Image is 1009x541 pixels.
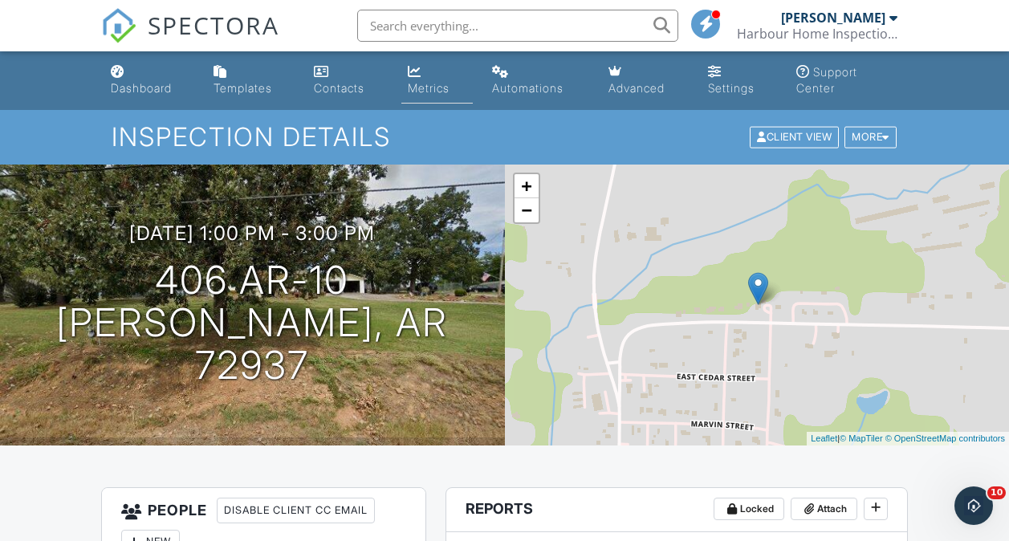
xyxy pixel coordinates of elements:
a: Dashboard [104,58,194,104]
div: Metrics [408,81,450,95]
a: Zoom out [515,198,539,222]
img: The Best Home Inspection Software - Spectora [101,8,136,43]
a: Templates [207,58,295,104]
div: Support Center [796,65,857,95]
a: SPECTORA [101,22,279,55]
a: Advanced [602,58,689,104]
h1: 406 AR-10 [PERSON_NAME], AR 72937 [26,259,479,386]
iframe: Intercom live chat [954,486,993,525]
div: Client View [750,127,839,148]
div: Contacts [314,81,364,95]
a: Contacts [307,58,389,104]
span: 10 [987,486,1006,499]
a: Settings [702,58,777,104]
a: Leaflet [811,433,837,443]
div: Settings [708,81,755,95]
a: Zoom in [515,174,539,198]
div: Harbour Home Inspections [737,26,897,42]
div: Advanced [608,81,665,95]
h1: Inspection Details [112,123,898,151]
a: Automations (Basic) [486,58,589,104]
div: Automations [492,81,563,95]
div: More [844,127,897,148]
div: Dashboard [111,81,172,95]
div: Disable Client CC Email [217,498,375,523]
a: Metrics [401,58,472,104]
div: [PERSON_NAME] [781,10,885,26]
a: © OpenStreetMap contributors [885,433,1005,443]
a: Client View [748,130,843,142]
input: Search everything... [357,10,678,42]
span: SPECTORA [148,8,279,42]
a: Support Center [790,58,905,104]
a: © MapTiler [840,433,883,443]
h3: [DATE] 1:00 pm - 3:00 pm [129,222,375,244]
div: | [807,432,1009,445]
div: Templates [214,81,272,95]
